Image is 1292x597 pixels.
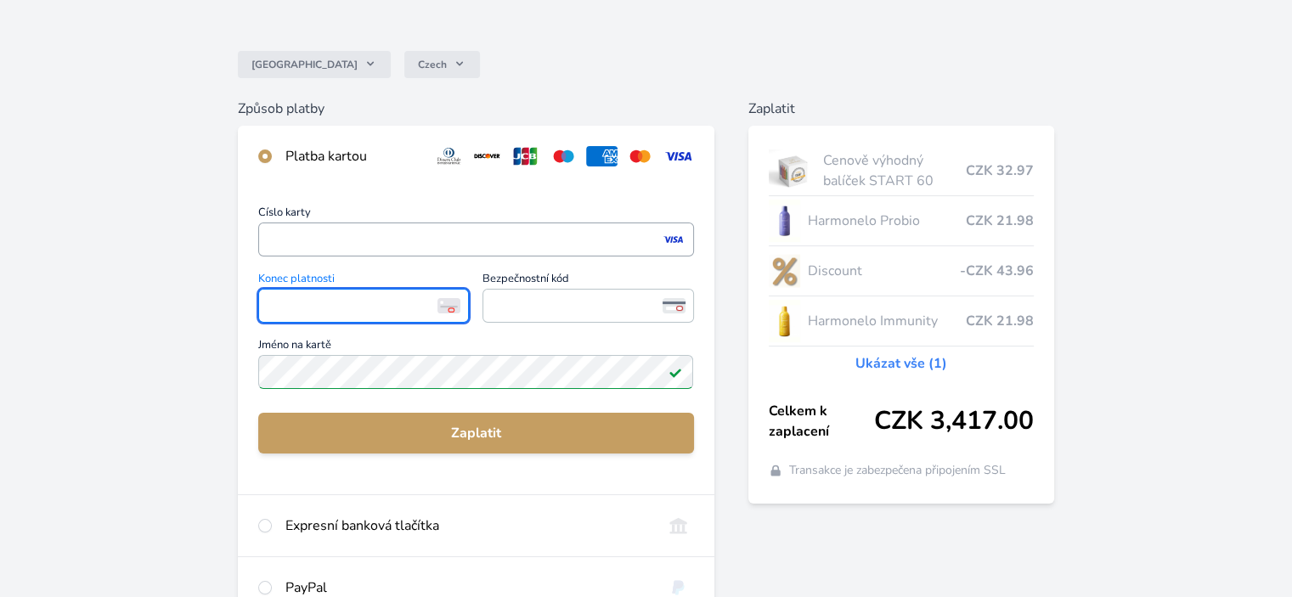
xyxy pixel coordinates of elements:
[258,340,693,355] span: Jméno na kartě
[823,150,965,191] span: Cenově výhodný balíček START 60
[266,294,461,318] iframe: Iframe pro datum vypršení platnosti
[418,58,447,71] span: Czech
[238,51,391,78] button: [GEOGRAPHIC_DATA]
[285,515,648,536] div: Expresní banková tlačítka
[769,200,801,242] img: CLEAN_PROBIO_se_stinem_x-lo.jpg
[258,355,693,389] input: Jméno na kartěPlatné pole
[548,146,579,166] img: maestro.svg
[789,462,1006,479] span: Transakce je zabezpečena připojením SSL
[266,228,685,251] iframe: Iframe pro číslo karty
[433,146,465,166] img: diners.svg
[807,311,965,331] span: Harmonelo Immunity
[855,353,947,374] a: Ukázat vše (1)
[966,211,1034,231] span: CZK 21.98
[471,146,503,166] img: discover.svg
[272,423,680,443] span: Zaplatit
[490,294,685,318] iframe: Iframe pro bezpečnostní kód
[251,58,358,71] span: [GEOGRAPHIC_DATA]
[663,146,694,166] img: visa.svg
[663,515,694,536] img: onlineBanking_CZ.svg
[258,207,693,222] span: Číslo karty
[960,261,1034,281] span: -CZK 43.96
[807,211,965,231] span: Harmonelo Probio
[748,99,1054,119] h6: Zaplatit
[966,311,1034,331] span: CZK 21.98
[482,273,693,289] span: Bezpečnostní kód
[258,413,693,453] button: Zaplatit
[662,232,685,247] img: visa
[807,261,959,281] span: Discount
[874,406,1034,436] span: CZK 3,417.00
[966,161,1034,181] span: CZK 32.97
[769,401,874,442] span: Celkem k zaplacení
[586,146,618,166] img: amex.svg
[258,273,469,289] span: Konec platnosti
[769,250,801,292] img: discount-lo.png
[510,146,541,166] img: jcb.svg
[769,300,801,342] img: IMMUNITY_se_stinem_x-lo.jpg
[404,51,480,78] button: Czech
[624,146,656,166] img: mc.svg
[437,298,460,313] img: Konec platnosti
[285,146,420,166] div: Platba kartou
[238,99,714,119] h6: Způsob platby
[769,149,817,192] img: start.jpg
[669,365,682,379] img: Platné pole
